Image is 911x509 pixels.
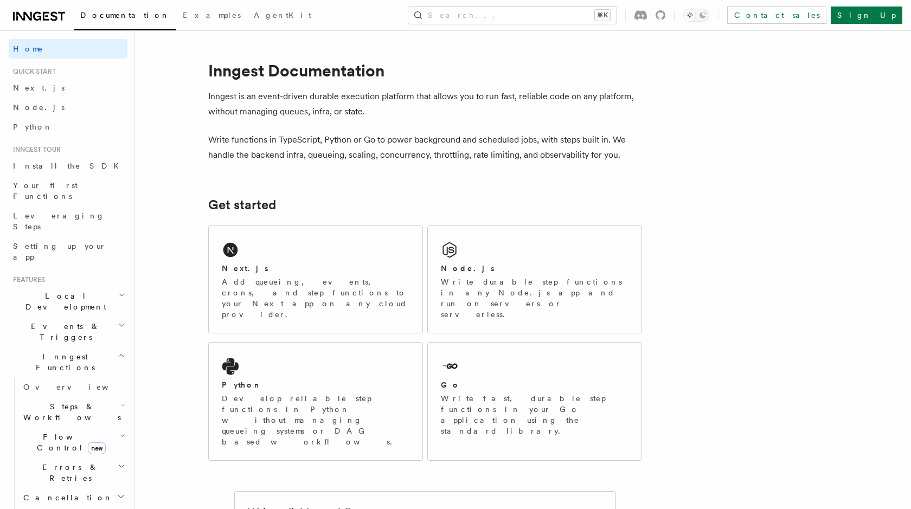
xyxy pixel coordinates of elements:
a: Home [9,39,127,59]
span: Leveraging Steps [13,211,105,231]
button: Inngest Functions [9,347,127,377]
a: Overview [19,377,127,397]
kbd: ⌘K [595,10,610,21]
button: Cancellation [19,488,127,507]
span: Setting up your app [13,242,106,261]
span: Quick start [9,67,56,76]
span: Node.js [13,103,65,112]
button: Local Development [9,286,127,317]
a: Contact sales [727,7,826,24]
a: AgentKit [247,3,318,29]
a: Python [9,117,127,137]
span: Events & Triggers [9,321,118,343]
span: Home [13,43,43,54]
span: Install the SDK [13,162,125,170]
p: Add queueing, events, crons, and step functions to your Next app on any cloud provider. [222,276,409,320]
p: Develop reliable step functions in Python without managing queueing systems or DAG based workflows. [222,393,409,447]
span: Features [9,275,45,284]
a: Get started [208,197,276,212]
p: Inngest is an event-driven durable execution platform that allows you to run fast, reliable code ... [208,89,642,119]
span: Overview [23,383,135,391]
span: Documentation [80,11,170,20]
a: Documentation [74,3,176,30]
button: Flow Controlnew [19,427,127,458]
button: Search...⌘K [408,7,617,24]
p: Write durable step functions in any Node.js app and run on servers or serverless. [441,276,628,320]
a: Setting up your app [9,236,127,267]
span: Local Development [9,291,118,312]
a: Leveraging Steps [9,206,127,236]
h2: Python [222,379,262,390]
span: Steps & Workflows [19,401,121,423]
h2: Next.js [222,263,268,274]
a: Install the SDK [9,156,127,176]
span: Errors & Retries [19,462,118,484]
button: Errors & Retries [19,458,127,488]
h2: Go [441,379,460,390]
a: Node.jsWrite durable step functions in any Node.js app and run on servers or serverless. [427,225,642,333]
p: Write functions in TypeScript, Python or Go to power background and scheduled jobs, with steps bu... [208,132,642,163]
button: Events & Triggers [9,317,127,347]
a: Next.js [9,78,127,98]
span: Inngest tour [9,145,61,154]
span: Next.js [13,83,65,92]
a: Node.js [9,98,127,117]
button: Toggle dark mode [683,9,709,22]
a: PythonDevelop reliable step functions in Python without managing queueing systems or DAG based wo... [208,342,423,461]
p: Write fast, durable step functions in your Go application using the standard library. [441,393,628,436]
button: Steps & Workflows [19,397,127,427]
a: Sign Up [831,7,902,24]
h2: Node.js [441,263,495,274]
span: Examples [183,11,241,20]
span: Flow Control [19,431,119,453]
span: new [88,442,106,454]
span: Python [13,123,53,131]
a: Examples [176,3,247,29]
span: AgentKit [254,11,311,20]
span: Cancellation [19,492,113,503]
a: Your first Functions [9,176,127,206]
a: Next.jsAdd queueing, events, crons, and step functions to your Next app on any cloud provider. [208,225,423,333]
a: GoWrite fast, durable step functions in your Go application using the standard library. [427,342,642,461]
h1: Inngest Documentation [208,61,642,80]
span: Your first Functions [13,181,78,201]
span: Inngest Functions [9,351,117,373]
